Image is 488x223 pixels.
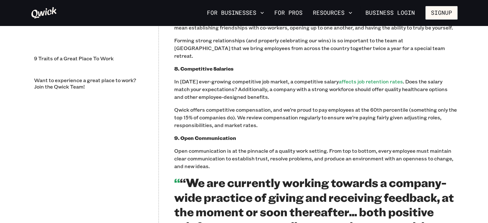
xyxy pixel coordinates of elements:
[310,7,355,18] button: Resources
[31,50,143,67] li: 9 Traits of a Great Place To Work
[425,6,458,20] button: Signup
[174,147,458,170] p: Open communication is at the pinnacle of a quality work setting. From top to bottom, every employ...
[174,37,458,60] p: Forming strong relationships (and properly celebrating our wins) is so important to the team at [...
[174,65,234,72] b: 8. Competitive Salaries
[339,78,403,85] a: affects job retention rates
[272,7,305,18] a: For Pros
[360,6,420,20] a: Business Login
[174,134,236,141] b: 9. Open Communication
[204,7,267,18] button: For Businesses
[174,175,180,190] span: “
[174,106,458,129] p: Qwick offers competitive compensation, and we’re proud to pay employees at the 60th percentile (s...
[31,72,143,95] li: Want to experience a great place to work? Join the Qwick Team!
[174,78,458,101] p: In [DATE] ever-growing competitive job market, a competitive salary . Does the salary match your ...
